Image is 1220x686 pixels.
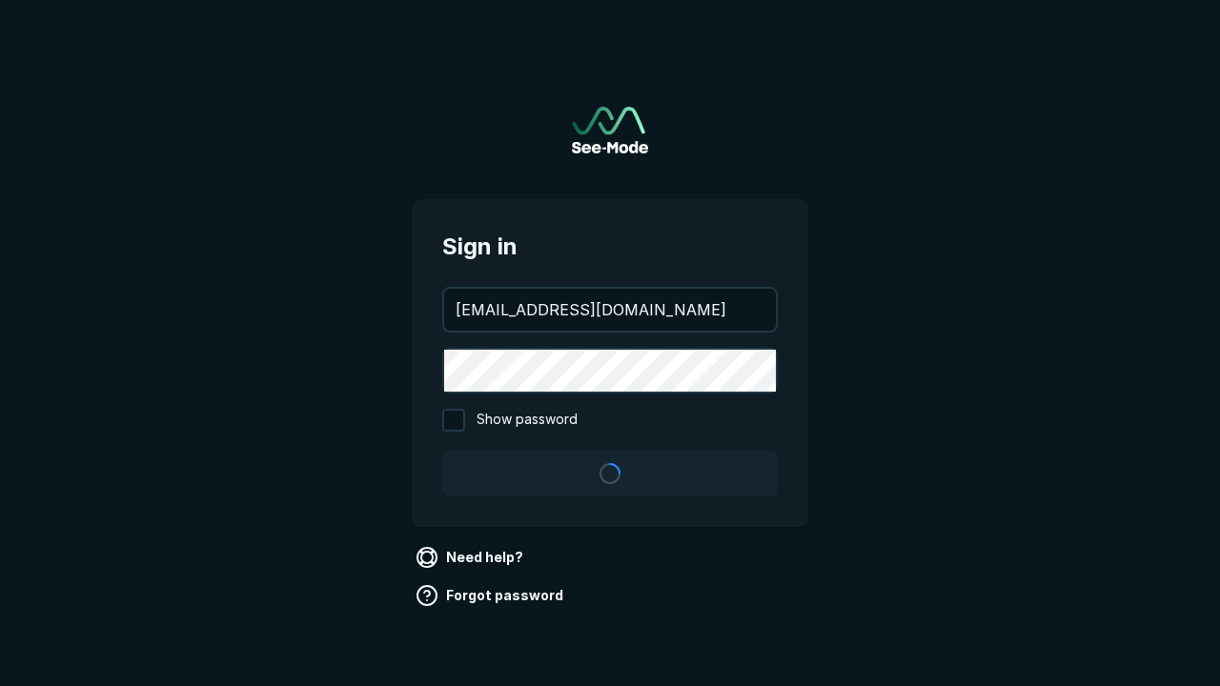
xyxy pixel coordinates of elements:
span: Show password [477,409,578,432]
input: your@email.com [444,289,776,331]
a: Need help? [412,542,531,573]
img: See-Mode Logo [572,107,648,153]
span: Sign in [442,230,778,264]
a: Go to sign in [572,107,648,153]
a: Forgot password [412,580,571,611]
